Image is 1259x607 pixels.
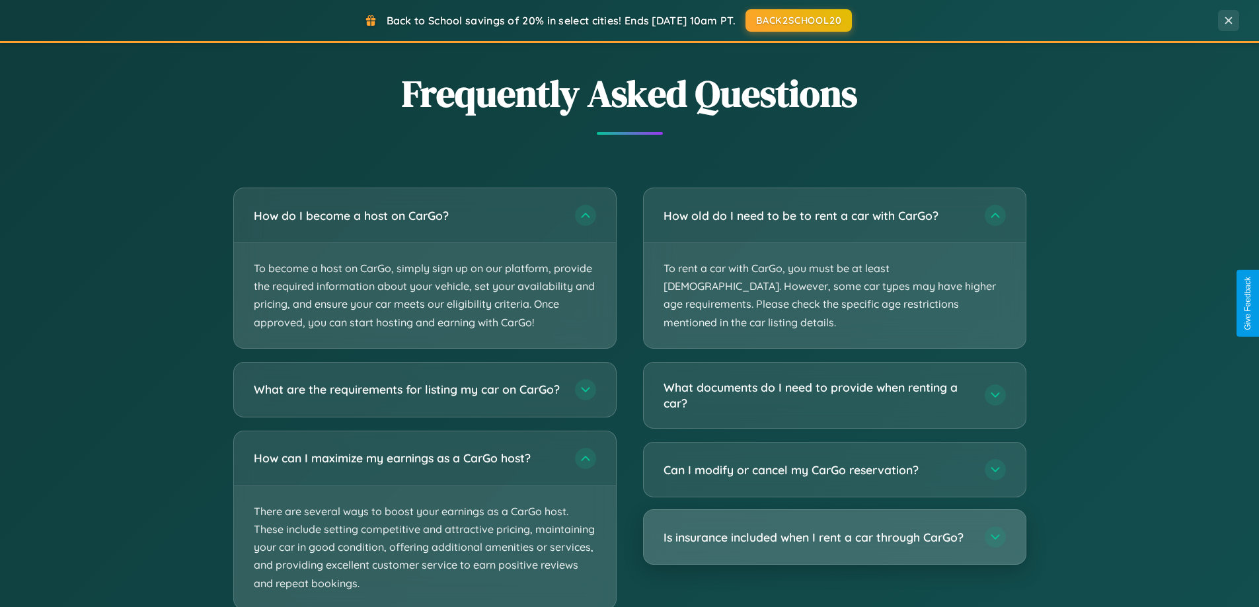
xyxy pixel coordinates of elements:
[664,529,972,546] h3: Is insurance included when I rent a car through CarGo?
[644,243,1026,348] p: To rent a car with CarGo, you must be at least [DEMOGRAPHIC_DATA]. However, some car types may ha...
[664,207,972,224] h3: How old do I need to be to rent a car with CarGo?
[1243,277,1252,330] div: Give Feedback
[254,450,562,466] h3: How can I maximize my earnings as a CarGo host?
[387,14,736,27] span: Back to School savings of 20% in select cities! Ends [DATE] 10am PT.
[234,243,616,348] p: To become a host on CarGo, simply sign up on our platform, provide the required information about...
[745,9,852,32] button: BACK2SCHOOL20
[664,379,972,411] h3: What documents do I need to provide when renting a car?
[233,68,1026,119] h2: Frequently Asked Questions
[254,207,562,224] h3: How do I become a host on CarGo?
[664,462,972,478] h3: Can I modify or cancel my CarGo reservation?
[254,381,562,398] h3: What are the requirements for listing my car on CarGo?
